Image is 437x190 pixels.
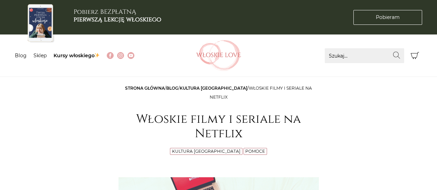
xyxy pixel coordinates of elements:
button: Koszyk [408,48,422,63]
a: Pomoce [245,149,265,154]
input: Szukaj... [325,48,404,63]
h1: Włoskie filmy i seriale na Netflix [118,112,319,141]
img: ✨ [95,53,99,58]
a: Kursy włoskiego [54,52,100,59]
a: Kultura [GEOGRAPHIC_DATA] [180,86,247,91]
b: pierwszą lekcję włoskiego [74,15,161,24]
h3: Pobierz BEZPŁATNĄ [74,8,161,23]
img: Włoskielove [196,40,241,71]
a: Sklep [34,52,47,59]
a: Pobieram [353,10,422,25]
a: Blog [166,86,178,91]
a: Kultura [GEOGRAPHIC_DATA] [172,149,240,154]
a: Strona główna [125,86,165,91]
span: / / / [125,86,312,100]
a: Blog [15,52,27,59]
span: Pobieram [376,14,400,21]
span: Włoskie filmy i seriale na Netflix [210,86,312,100]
